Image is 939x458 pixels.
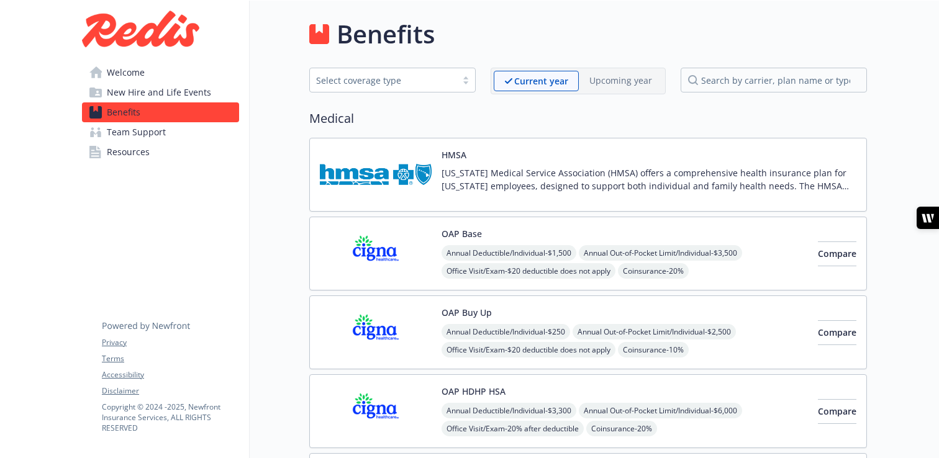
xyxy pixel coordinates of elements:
[82,142,239,162] a: Resources
[589,74,652,87] p: Upcoming year
[107,102,140,122] span: Benefits
[618,263,689,279] span: Coinsurance - 20%
[586,421,657,436] span: Coinsurance - 20%
[107,122,166,142] span: Team Support
[102,353,238,364] a: Terms
[618,342,689,357] span: Coinsurance - 10%
[818,405,856,417] span: Compare
[818,326,856,338] span: Compare
[320,227,432,280] img: CIGNA carrier logo
[102,385,238,397] a: Disclaimer
[573,324,736,339] span: Annual Out-of-Pocket Limit/Individual - $2,500
[309,109,867,128] h2: Medical
[107,142,150,162] span: Resources
[818,399,856,424] button: Compare
[442,403,576,418] span: Annual Deductible/Individual - $3,300
[102,402,238,433] p: Copyright © 2024 - 2025 , Newfront Insurance Services, ALL RIGHTS RESERVED
[579,71,663,91] span: Upcoming year
[82,63,239,83] a: Welcome
[320,148,432,201] img: Hawaii Medical Service Association carrier logo
[82,83,239,102] a: New Hire and Life Events
[818,241,856,266] button: Compare
[442,324,570,339] span: Annual Deductible/Individual - $250
[442,342,615,357] span: Office Visit/Exam - $20 deductible does not apply
[818,248,856,259] span: Compare
[442,306,492,319] button: OAP Buy Up
[514,74,568,88] p: Current year
[579,245,742,261] span: Annual Out-of-Pocket Limit/Individual - $3,500
[818,320,856,345] button: Compare
[316,74,450,87] div: Select coverage type
[442,385,506,398] button: OAP HDHP HSA
[102,369,238,380] a: Accessibility
[681,68,867,92] input: search by carrier, plan name or type
[107,63,145,83] span: Welcome
[442,166,856,192] p: [US_STATE] Medical Service Association (HMSA) offers a comprehensive health insurance plan for [U...
[442,227,482,240] button: OAP Base
[102,337,238,348] a: Privacy
[579,403,742,418] span: Annual Out-of-Pocket Limit/Individual - $6,000
[82,122,239,142] a: Team Support
[107,83,211,102] span: New Hire and Life Events
[442,148,466,161] button: HMSA
[337,16,435,53] h1: Benefits
[442,263,615,279] span: Office Visit/Exam - $20 deductible does not apply
[442,421,584,436] span: Office Visit/Exam - 20% after deductible
[320,306,432,359] img: CIGNA carrier logo
[320,385,432,438] img: CIGNA carrier logo
[82,102,239,122] a: Benefits
[442,245,576,261] span: Annual Deductible/Individual - $1,500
